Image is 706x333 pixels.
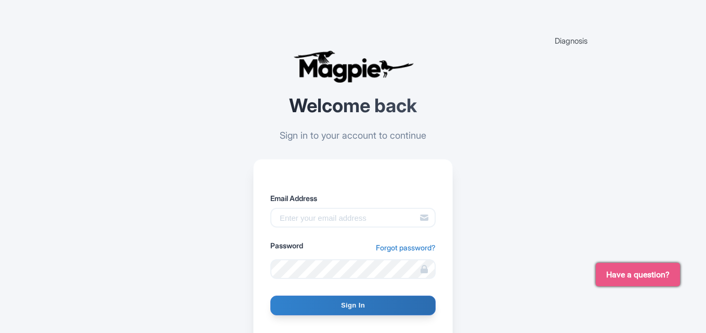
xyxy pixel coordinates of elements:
[555,35,587,47] div: Diagnosis
[291,50,415,83] img: logo-ab69f6fb50320c5b225c76a69d11143b.png
[270,193,436,204] label: Email Address
[270,208,436,228] input: Enter your email address
[596,263,680,286] button: Have a question?
[376,242,436,253] a: Forgot password?
[606,269,670,281] span: Have a question?
[253,128,453,142] p: Sign in to your account to continue
[270,240,303,251] label: Password
[253,96,453,116] h2: Welcome back
[270,296,436,315] input: Sign In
